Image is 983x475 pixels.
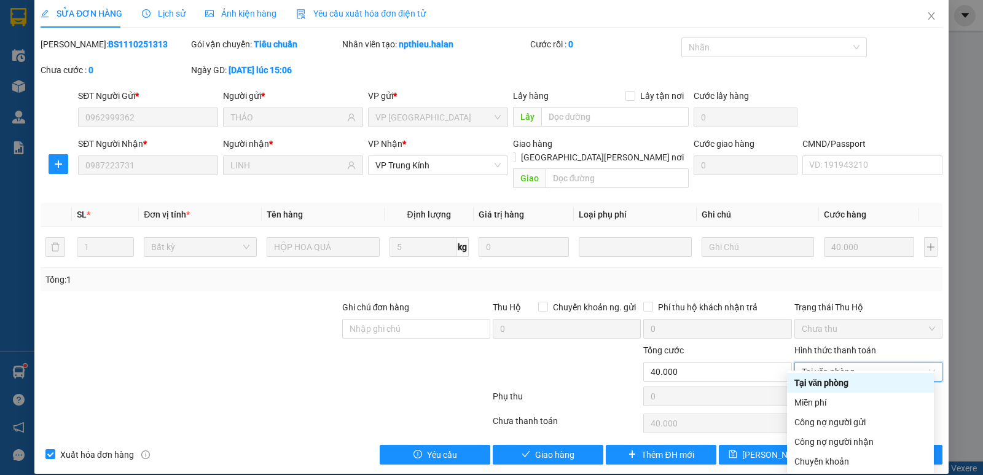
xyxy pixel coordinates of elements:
[77,210,87,219] span: SL
[702,237,815,257] input: Ghi Chú
[832,445,942,465] button: printerIn biên lai
[574,203,697,227] th: Loại phụ phí
[205,9,276,18] span: Ảnh kiện hàng
[368,139,402,149] span: VP Nhận
[115,30,514,61] li: 271 - [PERSON_NAME] Tự [PERSON_NAME][GEOGRAPHIC_DATA] - [GEOGRAPHIC_DATA][PERSON_NAME]
[15,89,166,109] b: GỬI : VP Trung Kính
[296,9,426,18] span: Yêu cầu xuất hóa đơn điện tử
[568,39,573,49] b: 0
[802,320,935,338] span: Chưa thu
[491,390,642,411] div: Phụ thu
[45,237,65,257] button: delete
[653,300,762,314] span: Phí thu hộ khách nhận trả
[802,363,935,381] span: Tại văn phòng
[375,156,501,175] span: VP Trung Kính
[530,37,678,51] div: Cước rồi :
[191,63,339,77] div: Ngày GD:
[267,237,380,257] input: VD: Bàn, Ghế
[694,91,749,101] label: Cước lấy hàng
[151,238,249,256] span: Bất kỳ
[522,450,530,460] span: check
[513,139,552,149] span: Giao hàng
[407,210,451,219] span: Định lượng
[606,445,716,465] button: plusThêm ĐH mới
[876,448,912,461] span: In biên lai
[267,210,303,219] span: Tên hàng
[49,154,68,174] button: plus
[380,445,490,465] button: exclamation-circleYêu cầu
[254,39,297,49] b: Tiêu chuẩn
[548,300,641,314] span: Chuyển khoản ng. gửi
[742,448,875,461] span: [PERSON_NAME] [PERSON_NAME]
[191,37,339,51] div: Gói vận chuyển:
[142,9,151,18] span: clock-circle
[824,210,866,219] span: Cước hàng
[144,210,190,219] span: Đơn vị tính
[230,159,345,172] input: Tên người nhận
[926,11,936,21] span: close
[493,302,521,312] span: Thu Hộ
[729,450,737,460] span: save
[78,89,218,103] div: SĐT Người Gửi
[41,9,49,18] span: edit
[88,65,93,75] b: 0
[694,139,754,149] label: Cước giao hàng
[641,448,694,461] span: Thêm ĐH mới
[413,450,422,460] span: exclamation-circle
[513,107,541,127] span: Lấy
[794,391,812,401] span: VND
[142,9,186,18] span: Lịch sử
[491,414,642,436] div: Chưa thanh toán
[108,39,168,49] b: BS1110251313
[479,210,524,219] span: Giá trị hàng
[513,91,549,101] span: Lấy hàng
[347,113,356,122] span: user
[205,9,214,18] span: picture
[456,237,469,257] span: kg
[230,111,345,124] input: Tên người gửi
[863,450,871,460] span: printer
[342,37,528,51] div: Nhân viên tạo:
[15,15,108,77] img: logo.jpg
[342,302,410,312] label: Ghi chú đơn hàng
[223,89,363,103] div: Người gửi
[55,448,139,461] span: Xuất hóa đơn hàng
[427,448,457,461] span: Yêu cầu
[49,159,68,169] span: plus
[535,448,574,461] span: Giao hàng
[719,445,829,465] button: save[PERSON_NAME] [PERSON_NAME]
[794,300,942,314] div: Trạng thái Thu Hộ
[296,9,306,19] img: icon
[479,237,569,257] input: 0
[41,63,189,77] div: Chưa cước :
[229,65,292,75] b: [DATE] lúc 15:06
[802,137,942,151] div: CMND/Passport
[541,107,689,127] input: Dọc đường
[223,137,363,151] div: Người nhận
[399,39,453,49] b: npthieu.halan
[824,237,914,257] input: 0
[546,168,689,188] input: Dọc đường
[45,273,380,286] div: Tổng: 1
[635,89,689,103] span: Lấy tận nơi
[513,168,546,188] span: Giao
[41,9,122,18] span: SỬA ĐƠN HÀNG
[342,319,490,339] input: Ghi chú đơn hàng
[493,445,603,465] button: checkGiao hàng
[694,155,797,175] input: Cước giao hàng
[41,37,189,51] div: [PERSON_NAME]:
[141,450,150,459] span: info-circle
[516,151,689,164] span: [GEOGRAPHIC_DATA][PERSON_NAME] nơi
[628,450,636,460] span: plus
[924,237,938,257] button: plus
[368,89,508,103] div: VP gửi
[794,345,876,355] label: Hình thức thanh toán
[78,137,218,151] div: SĐT Người Nhận
[643,345,684,355] span: Tổng cước
[697,203,820,227] th: Ghi chú
[375,108,501,127] span: VP Bắc Sơn
[694,108,797,127] input: Cước lấy hàng
[347,161,356,170] span: user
